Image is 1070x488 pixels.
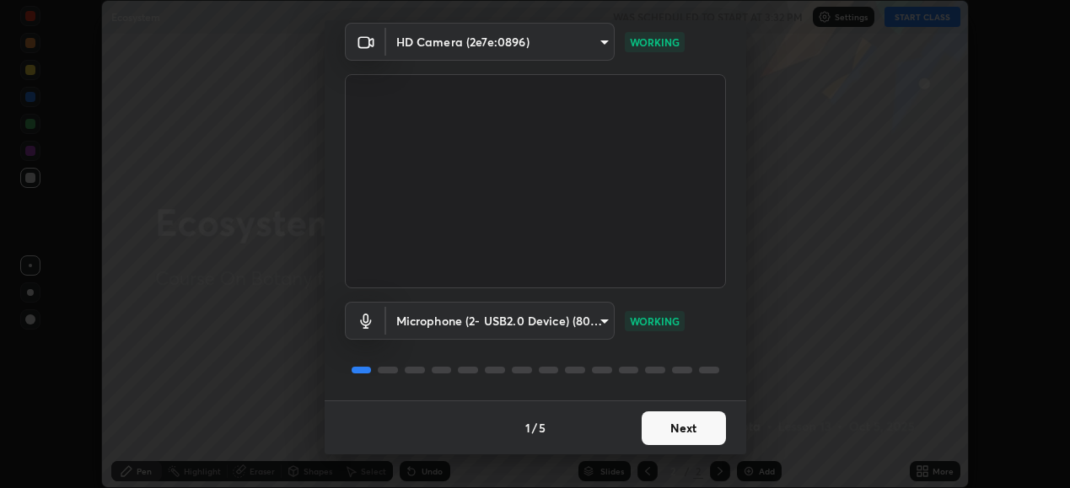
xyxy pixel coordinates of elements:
p: WORKING [630,35,680,50]
h4: 5 [539,419,546,437]
h4: 1 [525,419,530,437]
div: HD Camera (2e7e:0896) [386,23,615,61]
h4: / [532,419,537,437]
p: WORKING [630,314,680,329]
button: Next [642,411,726,445]
div: HD Camera (2e7e:0896) [386,302,615,340]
